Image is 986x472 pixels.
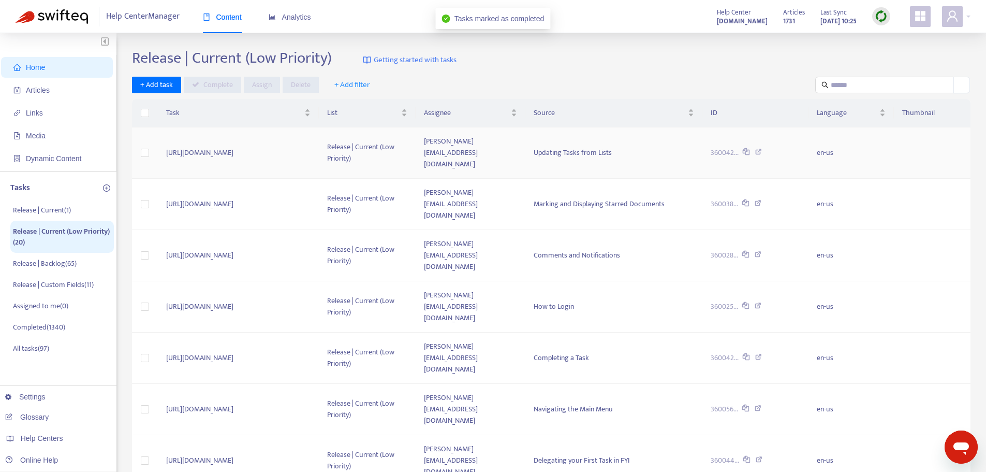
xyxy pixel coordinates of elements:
[534,301,574,312] span: How to Login
[327,107,399,119] span: List
[534,352,589,364] span: Completing a Task
[534,198,665,210] span: Marking and Displaying Starred Documents
[783,16,795,27] strong: 1731
[283,77,319,93] button: Delete
[808,99,894,127] th: Language
[717,15,768,27] a: [DOMAIN_NAME]
[13,109,21,117] span: link
[416,99,525,127] th: Assignee
[319,99,416,127] th: List
[808,281,894,333] td: en-us
[914,10,926,22] span: appstore
[894,99,970,127] th: Thumbnail
[817,107,877,119] span: Language
[525,99,702,127] th: Source
[132,49,332,67] h2: Release | Current (Low Priority)
[158,384,319,435] td: [URL][DOMAIN_NAME]
[717,7,751,18] span: Help Center
[184,77,241,93] button: Complete
[13,343,49,354] p: All tasks ( 97 )
[21,434,63,442] span: Help Centers
[711,250,738,261] span: 360028...
[363,49,457,71] a: Getting started with tasks
[319,281,416,333] td: Release | Current (Low Priority)
[821,81,829,89] span: search
[416,230,525,281] td: [PERSON_NAME][EMAIL_ADDRESS][DOMAIN_NAME]
[808,230,894,281] td: en-us
[711,404,738,415] span: 360056...
[711,198,738,210] span: 360038...
[783,7,805,18] span: Articles
[319,384,416,435] td: Release | Current (Low Priority)
[702,99,808,127] th: ID
[158,230,319,281] td: [URL][DOMAIN_NAME]
[319,127,416,179] td: Release | Current (Low Priority)
[269,13,276,21] span: area-chart
[534,403,613,415] span: Navigating the Main Menu
[269,13,311,21] span: Analytics
[534,107,686,119] span: Source
[808,127,894,179] td: en-us
[319,179,416,230] td: Release | Current (Low Priority)
[334,79,370,91] span: + Add filter
[534,454,630,466] span: Delegating your First Task in FYI
[158,281,319,333] td: [URL][DOMAIN_NAME]
[534,147,612,159] span: Updating Tasks from Lists
[416,333,525,384] td: [PERSON_NAME][EMAIL_ADDRESS][DOMAIN_NAME]
[711,147,739,159] span: 360042...
[26,109,43,117] span: Links
[363,56,371,64] img: image-link
[158,99,319,127] th: Task
[158,179,319,230] td: [URL][DOMAIN_NAME]
[717,16,768,27] strong: [DOMAIN_NAME]
[442,15,450,23] span: check-circle
[203,13,242,21] span: Content
[534,249,620,261] span: Comments and Notifications
[244,77,280,93] button: Assign
[13,87,21,94] span: account-book
[13,226,111,248] p: Release | Current (Low Priority) ( 20 )
[13,155,21,162] span: container
[13,205,71,216] p: Release | Current ( 1 )
[26,86,50,94] span: Articles
[10,182,30,194] p: Tasks
[416,179,525,230] td: [PERSON_NAME][EMAIL_ADDRESS][DOMAIN_NAME]
[26,63,45,71] span: Home
[5,413,49,421] a: Glossary
[454,15,544,23] span: Tasks marked as completed
[808,333,894,384] td: en-us
[875,10,888,23] img: sync.dc5367851b00ba804db3.png
[106,7,180,26] span: Help Center Manager
[13,301,68,311] p: Assigned to me ( 0 )
[158,333,319,384] td: [URL][DOMAIN_NAME]
[13,279,94,290] p: Release | Custom Fields ( 11 )
[416,384,525,435] td: [PERSON_NAME][EMAIL_ADDRESS][DOMAIN_NAME]
[132,77,181,93] button: + Add task
[374,54,457,66] span: Getting started with tasks
[327,77,378,93] button: + Add filter
[13,132,21,139] span: file-image
[140,79,173,91] span: + Add task
[16,9,88,24] img: Swifteq
[319,230,416,281] td: Release | Current (Low Priority)
[319,333,416,384] td: Release | Current (Low Priority)
[158,127,319,179] td: [URL][DOMAIN_NAME]
[416,281,525,333] td: [PERSON_NAME][EMAIL_ADDRESS][DOMAIN_NAME]
[26,154,81,163] span: Dynamic Content
[808,384,894,435] td: en-us
[945,431,978,464] iframe: Button to launch messaging window
[13,322,65,333] p: Completed ( 1340 )
[820,7,847,18] span: Last Sync
[808,179,894,230] td: en-us
[166,107,302,119] span: Task
[711,352,739,364] span: 360042...
[416,127,525,179] td: [PERSON_NAME][EMAIL_ADDRESS][DOMAIN_NAME]
[424,107,509,119] span: Assignee
[820,16,857,27] strong: [DATE] 10:25
[13,64,21,71] span: home
[946,10,959,22] span: user
[203,13,210,21] span: book
[5,456,58,464] a: Online Help
[5,393,46,401] a: Settings
[13,258,77,269] p: Release | Backlog ( 65 )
